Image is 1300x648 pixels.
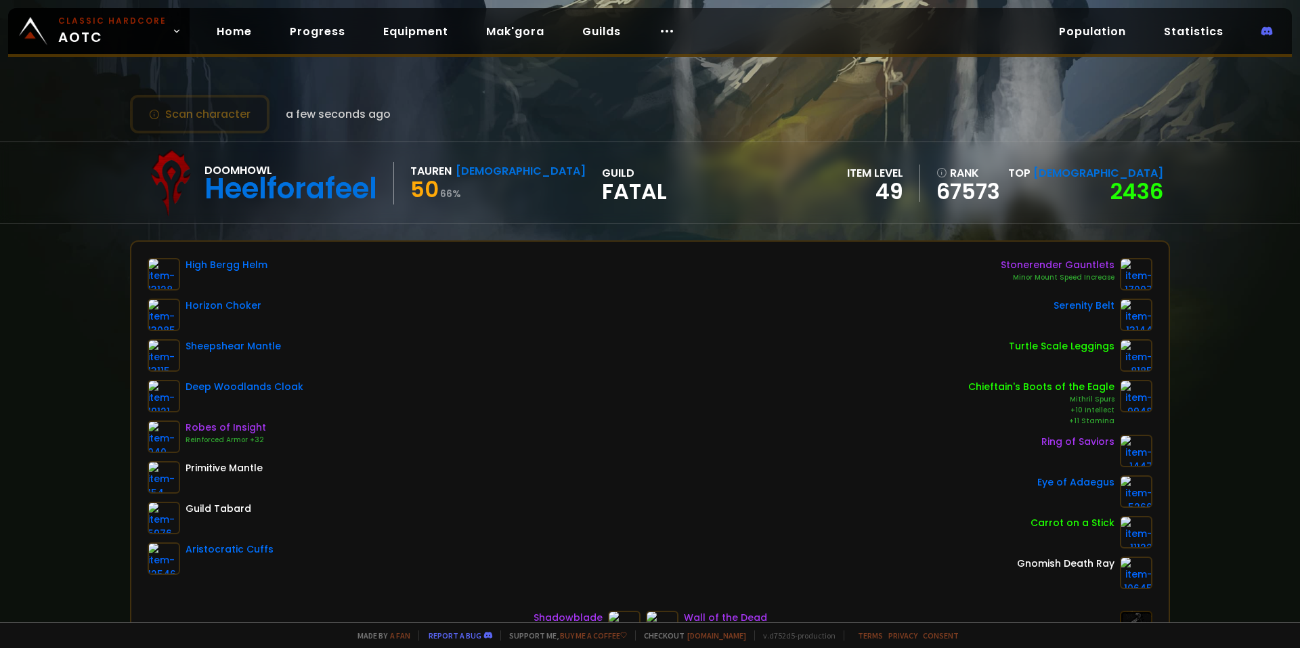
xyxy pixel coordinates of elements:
[186,299,261,313] div: Horizon Choker
[58,15,167,47] span: AOTC
[148,461,180,494] img: item-154
[148,258,180,290] img: item-13128
[534,611,603,625] div: Shadowblade
[279,18,356,45] a: Progress
[1008,165,1163,181] div: Top
[968,416,1114,427] div: +11 Stamina
[1048,18,1137,45] a: Population
[602,165,667,202] div: guild
[390,630,410,641] a: a fan
[475,18,555,45] a: Mak'gora
[349,630,410,641] span: Made by
[571,18,632,45] a: Guilds
[1120,299,1152,331] img: item-13144
[1120,557,1152,589] img: item-10645
[936,165,1000,181] div: rank
[684,611,767,625] div: Wall of the Dead
[754,630,836,641] span: v. d752d5 - production
[148,339,180,372] img: item-13115
[148,380,180,412] img: item-19121
[1009,339,1114,353] div: Turtle Scale Leggings
[602,181,667,202] span: Fatal
[8,8,190,54] a: Classic HardcoreAOTC
[1017,557,1114,571] div: Gnomish Death Ray
[286,106,391,123] span: a few seconds ago
[888,630,917,641] a: Privacy
[186,502,251,516] div: Guild Tabard
[847,181,903,202] div: 49
[1001,258,1114,272] div: Stonerender Gauntlets
[186,420,266,435] div: Robes of Insight
[847,165,903,181] div: item level
[500,630,627,641] span: Support me,
[968,405,1114,416] div: +10 Intellect
[1120,516,1152,548] img: item-11122
[560,630,627,641] a: Buy me a coffee
[1120,380,1152,412] img: item-9948
[1031,516,1114,530] div: Carrot on a Stick
[1110,176,1163,207] a: 2436
[635,630,746,641] span: Checkout
[1120,339,1152,372] img: item-8185
[968,394,1114,405] div: Mithril Spurs
[148,299,180,331] img: item-13085
[1153,18,1234,45] a: Statistics
[687,630,746,641] a: [DOMAIN_NAME]
[148,542,180,575] img: item-12546
[1041,435,1114,449] div: Ring of Saviors
[204,179,377,199] div: Heelforafeel
[148,420,180,453] img: item-940
[456,163,586,179] div: [DEMOGRAPHIC_DATA]
[186,461,263,475] div: Primitive Mantle
[186,258,267,272] div: High Bergg Helm
[148,502,180,534] img: item-5976
[1001,272,1114,283] div: Minor Mount Speed Increase
[1120,475,1152,508] img: item-5266
[130,95,269,133] button: Scan character
[204,162,377,179] div: Doomhowl
[186,339,281,353] div: Sheepshear Mantle
[410,163,452,179] div: Tauren
[858,630,883,641] a: Terms
[923,630,959,641] a: Consent
[429,630,481,641] a: Report a bug
[440,187,461,200] small: 66 %
[1054,299,1114,313] div: Serenity Belt
[186,542,274,557] div: Aristocratic Cuffs
[186,380,303,394] div: Deep Woodlands Cloak
[186,435,266,446] div: Reinforced Armor +32
[410,174,439,204] span: 50
[372,18,459,45] a: Equipment
[1120,435,1152,467] img: item-1447
[206,18,263,45] a: Home
[936,181,1000,202] a: 67573
[58,15,167,27] small: Classic Hardcore
[968,380,1114,394] div: Chieftain's Boots of the Eagle
[1120,258,1152,290] img: item-17007
[1033,165,1163,181] span: [DEMOGRAPHIC_DATA]
[1037,475,1114,490] div: Eye of Adaegus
